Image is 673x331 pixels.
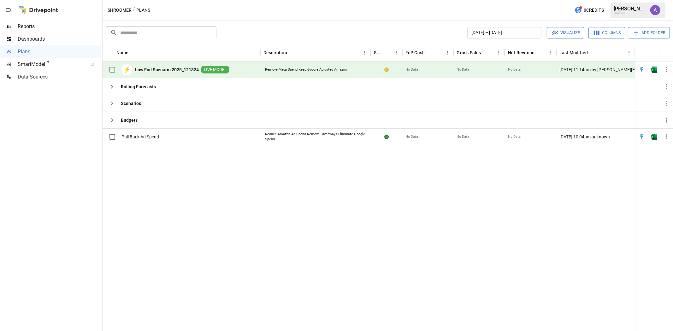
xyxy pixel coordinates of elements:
div: Open in Quick Edit [639,67,645,73]
img: quick-edit-flash.b8aec18c.svg [639,67,645,73]
div: ⚡ [121,64,133,75]
span: No Data [405,67,418,72]
div: / [133,6,135,14]
span: No Data [457,134,469,139]
button: Shroomer [108,6,132,14]
button: Description column menu [360,48,369,57]
span: No Data [457,67,469,72]
img: excel-icon.76473adf.svg [651,67,657,73]
div: Shroomer [614,12,646,15]
div: Gross Sales [457,50,481,55]
button: Add Folder [628,27,670,38]
span: 0 Credits [584,6,604,14]
div: Name [116,50,129,55]
span: Dashboards [18,35,101,43]
span: Data Sources [18,73,101,81]
div: Sync complete [384,134,389,140]
button: Columns [588,27,625,38]
div: [PERSON_NAME] [614,6,646,12]
b: Budgets [121,117,138,123]
div: Remove Meta Spend Keep Google Adjusted Amazon [265,67,347,72]
button: [DATE] – [DATE] [467,27,541,38]
button: Sort [383,48,392,57]
button: Net Revenue column menu [546,48,555,57]
div: Open in Excel [651,67,657,73]
button: Sort [129,48,138,57]
button: Sort [535,48,544,57]
b: Rolling Forecasts [121,84,156,90]
button: Status column menu [392,48,401,57]
div: Open in Quick Edit [639,134,645,140]
div: Net Revenue [508,50,534,55]
span: LIVE MODEL [201,67,229,73]
button: Visualize [547,27,584,38]
button: Sort [288,48,297,57]
button: Sort [482,48,491,57]
span: No Data [508,67,521,72]
button: Sort [588,48,597,57]
span: No Data [508,134,521,139]
button: Last Modified column menu [625,48,634,57]
div: [DATE] 11:14am by [PERSON_NAME][EMAIL_ADDRESS][DOMAIN_NAME] undefined [556,61,635,78]
div: Reduce Amazon Ad Spend Remove Giveaways Eliminate Google Spend [265,132,366,142]
b: Low End Scenario 2025_121324 [135,67,199,73]
button: EoP Cash column menu [443,48,452,57]
button: Sort [425,48,434,57]
div: Open in Excel [651,134,657,140]
span: Pull Back Ad Spend [121,134,159,140]
img: quick-edit-flash.b8aec18c.svg [639,134,645,140]
img: excel-icon.76473adf.svg [651,134,657,140]
div: EoP Cash [405,50,425,55]
span: Reports [18,23,101,30]
span: SmartModel [18,61,83,68]
button: Gross Sales column menu [494,48,503,57]
img: Alicia Thrasher [650,5,660,15]
span: No Data [405,134,418,139]
button: 0Credits [572,4,606,16]
button: Alicia Thrasher [646,1,664,19]
div: Your plan has changes in Excel that are not reflected in the Drivepoint Data Warehouse, select "S... [384,67,389,73]
div: [DATE] 10:04pm unknown [556,128,635,145]
span: ™ [45,60,50,67]
b: Scenarios [121,100,141,107]
div: Description [263,50,287,55]
span: Plans [18,48,101,55]
button: Sort [664,48,673,57]
div: Status [374,50,382,55]
div: Last Modified [559,50,588,55]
